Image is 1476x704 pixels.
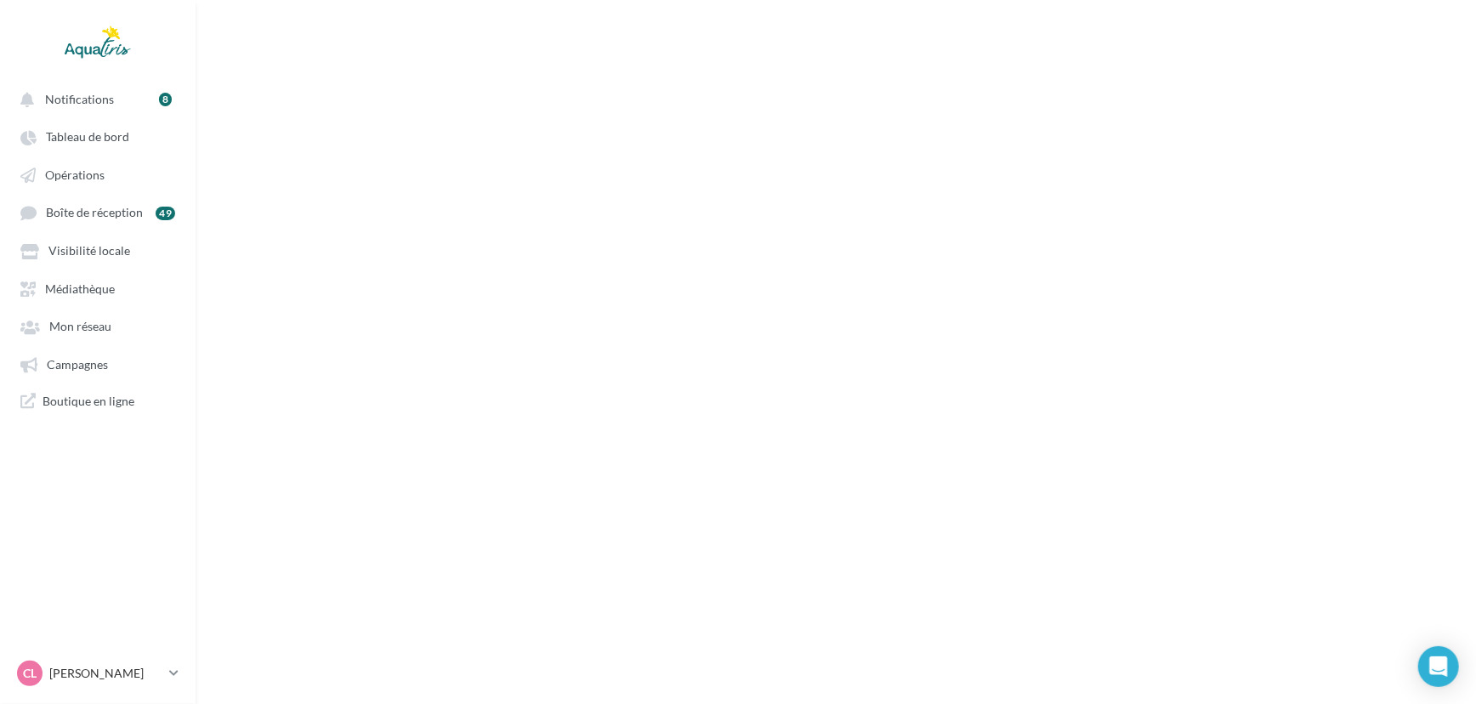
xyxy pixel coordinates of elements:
span: Médiathèque [45,281,115,296]
a: Boîte de réception 49 [10,196,185,228]
a: Campagnes [10,349,185,379]
span: CL [23,665,37,682]
a: Boutique en ligne [10,386,185,416]
span: Visibilité locale [48,244,130,258]
p: [PERSON_NAME] [49,665,162,682]
a: Visibilité locale [10,235,185,265]
span: Tableau de bord [46,130,129,145]
span: Mon réseau [49,320,111,334]
div: Open Intercom Messenger [1418,646,1459,687]
span: Boutique en ligne [43,393,134,409]
a: CL [PERSON_NAME] [14,657,182,690]
span: Campagnes [47,357,108,372]
a: Opérations [10,159,185,190]
button: Notifications 8 [10,83,179,114]
span: Boîte de réception [46,206,143,220]
div: 49 [156,207,175,220]
div: 8 [159,93,172,106]
a: Mon réseau [10,310,185,341]
span: Notifications [45,92,114,106]
span: Opérations [45,167,105,182]
a: Médiathèque [10,273,185,304]
a: Tableau de bord [10,121,185,151]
